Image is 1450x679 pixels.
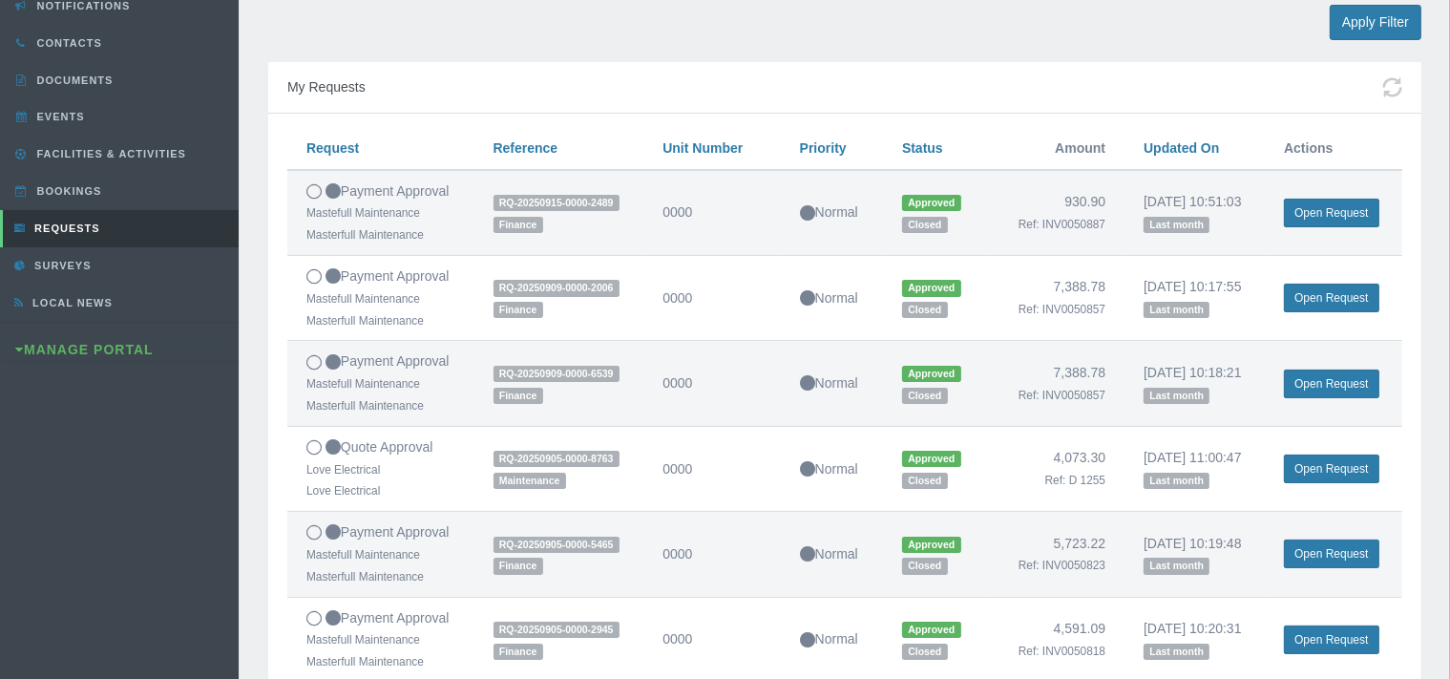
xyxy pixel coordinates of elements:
[32,74,114,86] span: Documents
[1144,140,1219,156] a: Updated On
[494,388,543,404] span: Finance
[902,280,961,296] span: Approved
[306,314,424,328] small: Masterfull Maintenance
[1055,140,1105,156] span: Amount
[306,548,420,562] small: Mastefull Maintenance
[306,292,420,306] small: Mastefull Maintenance
[306,463,380,477] small: Love Electrical
[781,256,883,341] td: Normal
[15,342,154,357] a: Manage Portal
[28,297,113,308] span: Local News
[287,341,474,426] td: Payment Approval
[643,170,780,256] td: 0000
[902,366,961,382] span: Approved
[32,148,186,159] span: Facilities & Activities
[662,140,743,156] a: Unit Number
[494,537,620,553] span: RQ-20250905-0000-5465
[1330,5,1421,40] input: Apply Filter
[902,644,948,660] span: Closed
[287,426,474,511] td: Quote Approval
[494,644,543,660] span: Finance
[781,512,883,597] td: Normal
[30,260,91,271] span: Surveys
[902,537,961,553] span: Approved
[494,451,620,467] span: RQ-20250905-0000-8763
[30,223,100,234] span: Requests
[494,280,620,296] span: RQ-20250909-0000-2006
[902,140,943,156] a: Status
[494,195,620,211] span: RQ-20250915-0000-2489
[1284,370,1378,398] a: Open Request
[1144,644,1209,660] span: Last month
[781,341,883,426] td: Normal
[988,512,1124,597] td: 5,723.22
[1144,388,1209,404] span: Last month
[902,622,961,638] span: Approved
[643,512,780,597] td: 0000
[287,256,474,341] td: Payment Approval
[781,426,883,511] td: Normal
[902,558,948,574] span: Closed
[306,140,359,156] a: Request
[1144,473,1209,489] span: Last month
[306,206,420,220] small: Mastefull Maintenance
[306,633,420,647] small: Mastefull Maintenance
[306,484,380,498] small: Love Electrical
[494,558,543,574] span: Finance
[1284,199,1378,227] a: Open Request
[1284,540,1378,568] a: Open Request
[494,302,543,318] span: Finance
[494,140,558,156] a: Reference
[494,473,566,489] span: Maintenance
[1124,426,1265,511] td: [DATE] 11:00:47
[902,302,948,318] span: Closed
[643,256,780,341] td: 0000
[1124,512,1265,597] td: [DATE] 10:19:48
[643,426,780,511] td: 0000
[1124,341,1265,426] td: [DATE] 10:18:21
[902,388,948,404] span: Closed
[988,170,1124,256] td: 930.90
[1144,558,1209,574] span: Last month
[1019,559,1105,572] small: Ref: INV0050823
[902,473,948,489] span: Closed
[1019,303,1105,316] small: Ref: INV0050857
[902,217,948,233] span: Closed
[1284,455,1378,483] a: Open Request
[494,622,620,638] span: RQ-20250905-0000-2945
[1284,284,1378,312] a: Open Request
[1144,217,1209,233] span: Last month
[494,366,620,382] span: RQ-20250909-0000-6539
[32,37,102,49] span: Contacts
[988,341,1124,426] td: 7,388.78
[32,185,102,197] span: Bookings
[306,399,424,413] small: Masterfull Maintenance
[1019,389,1105,402] small: Ref: INV0050857
[306,570,424,584] small: Masterfull Maintenance
[1124,170,1265,256] td: [DATE] 10:51:03
[287,512,474,597] td: Payment Approval
[494,217,543,233] span: Finance
[988,426,1124,511] td: 4,073.30
[902,195,961,211] span: Approved
[1019,645,1105,658] small: Ref: INV0050818
[32,111,85,122] span: Events
[268,62,1421,114] div: My Requests
[1124,256,1265,341] td: [DATE] 10:17:55
[306,655,424,668] small: Masterfull Maintenance
[1284,626,1378,654] a: Open Request
[306,228,424,242] small: Masterfull Maintenance
[306,377,420,391] small: Mastefull Maintenance
[800,140,847,156] a: Priority
[781,170,883,256] td: Normal
[287,170,474,256] td: Payment Approval
[1019,218,1105,231] small: Ref: INV0050887
[1284,140,1333,156] span: Actions
[1045,474,1105,487] small: Ref: D 1255
[902,451,961,467] span: Approved
[988,256,1124,341] td: 7,388.78
[643,341,780,426] td: 0000
[1144,302,1209,318] span: Last month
